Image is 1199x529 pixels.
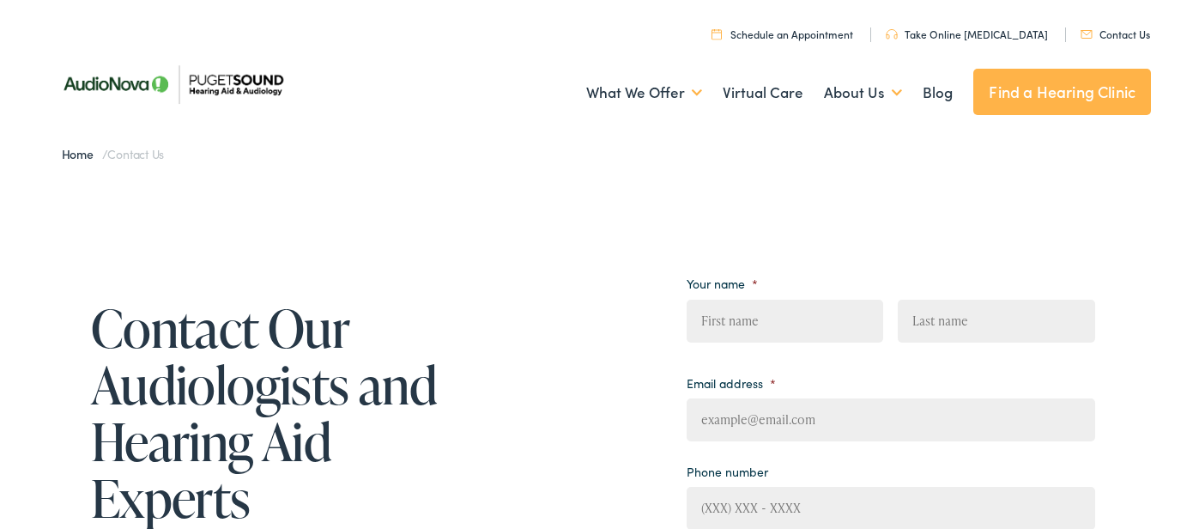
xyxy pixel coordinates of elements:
input: First name [687,300,883,343]
a: About Us [824,61,902,125]
a: Take Online [MEDICAL_DATA] [886,27,1048,41]
a: Find a Hearing Clinic [973,69,1151,115]
label: Email address [687,375,776,391]
a: What We Offer [586,61,702,125]
a: Schedule an Appointment [712,27,853,41]
label: Phone number [687,464,768,479]
a: Contact Us [1081,27,1150,41]
span: Contact Us [107,145,164,162]
a: Home [62,145,102,162]
a: Virtual Care [723,61,803,125]
img: utility icon [886,29,898,40]
input: example@email.com [687,398,1095,441]
img: utility icon [1081,30,1093,39]
a: Blog [923,61,953,125]
h1: Contact Our Audiologists and Hearing Aid Experts [91,300,443,526]
input: Last name [898,300,1094,343]
span: / [62,145,165,162]
label: Your name [687,276,758,291]
img: utility icon [712,28,722,40]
